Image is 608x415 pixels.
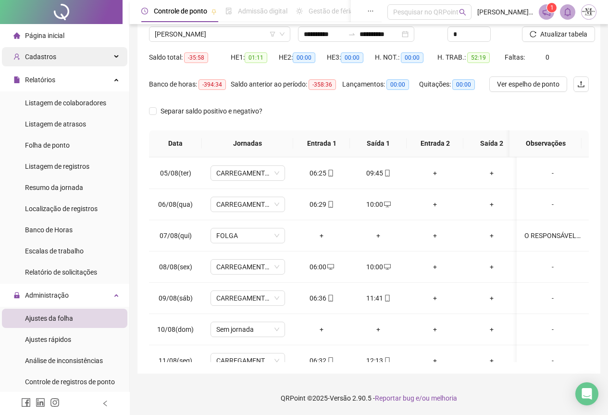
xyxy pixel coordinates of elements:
span: user-add [13,53,20,60]
span: clock-circle [141,8,148,14]
span: 52:19 [467,52,490,63]
span: 0 [546,53,549,61]
th: Entrada 1 [293,130,350,157]
span: down [279,31,285,37]
span: 00:00 [452,79,475,90]
div: + [471,293,512,303]
span: 08/08(sex) [159,263,192,271]
span: FOLGA [216,228,279,243]
div: - [524,355,581,366]
div: - [524,199,581,210]
div: 06:25 [301,168,342,178]
span: filter [270,31,275,37]
span: LUCIANO GOMES CARDOSO [155,27,285,41]
span: Análise de inconsistências [25,357,103,365]
div: 11:41 [358,293,399,303]
span: home [13,32,20,39]
span: CARREGAMENTO SEDE [216,260,279,274]
span: Separar saldo positivo e negativo? [157,106,266,116]
div: Quitações: [419,79,486,90]
div: + [414,230,456,241]
span: swap-right [348,30,356,38]
span: Faltas: [505,53,526,61]
span: Listagem de atrasos [25,120,86,128]
span: mobile [326,295,334,302]
span: Listagem de registros [25,163,89,170]
div: - [524,262,581,272]
span: Cadastros [25,53,56,61]
span: mobile [383,170,391,176]
span: pushpin [211,9,217,14]
div: 12:13 [358,355,399,366]
span: 09/08(sáb) [159,294,193,302]
div: HE 2: [279,52,327,63]
span: 01:11 [245,52,267,63]
span: Relatórios [25,76,55,84]
span: 00:00 [401,52,423,63]
span: 10/08(dom) [157,326,194,333]
span: left [102,400,109,407]
span: Observações [517,138,574,149]
div: + [414,262,456,272]
div: Lançamentos: [342,79,419,90]
th: Jornadas [202,130,293,157]
th: Entrada 2 [407,130,463,157]
span: 07/08(qui) [160,232,192,239]
sup: 1 [547,3,557,13]
span: notification [542,8,551,16]
div: 06:32 [301,355,342,366]
footer: QRPoint © 2025 - 2.90.5 - [130,381,608,415]
th: Observações [509,130,582,157]
th: Data [149,130,202,157]
div: + [471,199,512,210]
div: Open Intercom Messenger [575,382,598,405]
div: 10:00 [358,262,399,272]
div: Saldo anterior ao período: [231,79,342,90]
span: 00:00 [386,79,409,90]
div: 06:36 [301,293,342,303]
span: Folha de ponto [25,141,70,149]
button: Atualizar tabela [522,26,595,42]
span: mobile [326,201,334,208]
div: + [471,355,512,366]
div: H. NOT.: [375,52,437,63]
span: Ver espelho de ponto [497,79,559,89]
div: HE 3: [327,52,375,63]
span: CARREGAMENTO SEDE [216,197,279,212]
div: - [524,324,581,335]
span: mobile [383,357,391,364]
span: Relatório de solicitações [25,268,97,276]
span: upload [577,80,585,88]
span: Listagem de colaboradores [25,99,106,107]
th: Saída 2 [463,130,520,157]
div: + [471,168,512,178]
th: Saída 1 [350,130,407,157]
div: + [301,324,342,335]
div: 06:29 [301,199,342,210]
span: -35:58 [184,52,208,63]
span: Sem jornada [216,322,279,337]
span: lock [13,292,20,299]
span: 06/08(qua) [158,201,193,208]
div: Saldo total: [149,52,231,63]
span: CARREGAMENTO SEDE [216,353,279,368]
div: 06:00 [301,262,342,272]
span: 00:00 [293,52,315,63]
div: + [471,262,512,272]
div: + [414,355,456,366]
span: desktop [326,264,334,270]
span: Resumo da jornada [25,184,83,191]
span: desktop [383,264,391,270]
span: Banco de Horas [25,226,73,234]
span: mobile [326,170,334,176]
button: Ver espelho de ponto [489,76,567,92]
span: linkedin [36,398,45,407]
span: instagram [50,398,60,407]
span: 1 [550,4,554,11]
span: CARREGAMENTO SEDE [216,291,279,305]
div: + [414,293,456,303]
span: Ajustes rápidos [25,336,71,343]
span: Página inicial [25,32,64,39]
span: facebook [21,398,31,407]
span: 11/08(seg) [159,357,192,365]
